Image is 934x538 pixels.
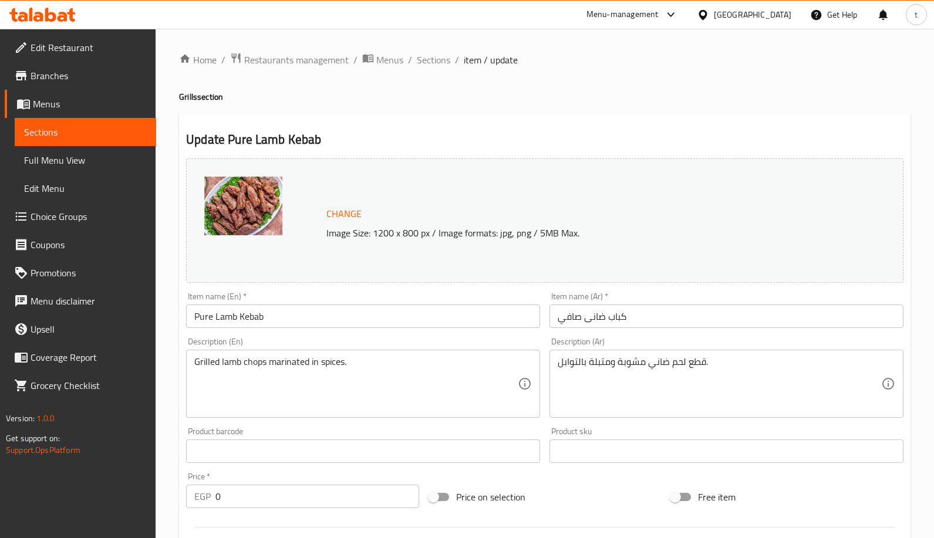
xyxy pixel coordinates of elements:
a: Edit Menu [15,174,156,202]
a: Menus [5,90,156,118]
nav: breadcrumb [179,52,911,67]
a: Coupons [5,231,156,259]
input: Enter name Ar [549,304,903,328]
a: Sections [417,53,450,67]
span: Coupons [31,238,147,252]
a: Grocery Checklist [5,371,156,400]
input: Please enter price [215,485,419,508]
span: Menus [376,53,403,67]
span: Grocery Checklist [31,378,147,392]
span: t [915,8,918,21]
a: Sections [15,118,156,146]
p: Image Size: 1200 x 800 px / Image formats: jpg, png / 5MB Max. [322,226,832,240]
input: Enter name En [186,304,540,328]
a: Promotions [5,259,156,287]
a: Home [179,53,217,67]
input: Please enter product barcode [186,439,540,463]
input: Please enter product sku [549,439,903,463]
span: item / update [464,53,518,67]
span: Edit Menu [24,181,147,195]
li: / [353,53,358,67]
h4: Grills section [179,91,911,103]
span: Restaurants management [244,53,349,67]
span: Coverage Report [31,350,147,364]
span: 1.0.0 [36,411,55,426]
a: Full Menu View [15,146,156,174]
span: Choice Groups [31,209,147,224]
span: Change [326,205,362,222]
button: Change [322,202,366,226]
img: mmw_638601605287833292 [204,177,282,235]
p: EGP [194,489,211,503]
textarea: قطع لحم ضاني مشوبة ومتبلة بالتوابل. [558,356,881,412]
li: / [408,53,412,67]
h2: Update Pure Lamb Kebab [186,131,903,148]
span: Free item [698,490,736,504]
a: Restaurants management [230,52,349,67]
a: Menus [362,52,403,67]
span: Menu disclaimer [31,294,147,308]
a: Upsell [5,315,156,343]
div: [GEOGRAPHIC_DATA] [714,8,791,21]
span: Get support on: [6,431,60,446]
span: Edit Restaurant [31,40,147,55]
a: Edit Restaurant [5,33,156,62]
a: Branches [5,62,156,90]
li: / [221,53,225,67]
span: Menus [33,97,147,111]
span: Sections [24,125,147,139]
span: Version: [6,411,35,426]
span: Branches [31,69,147,83]
div: Menu-management [586,8,659,22]
a: Menu disclaimer [5,287,156,315]
span: Price on selection [456,490,525,504]
span: Full Menu View [24,153,147,167]
a: Support.OpsPlatform [6,442,80,458]
textarea: Grilled lamb chops marinated in spices. [194,356,518,412]
li: / [455,53,459,67]
span: Promotions [31,266,147,280]
a: Choice Groups [5,202,156,231]
span: Upsell [31,322,147,336]
a: Coverage Report [5,343,156,371]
